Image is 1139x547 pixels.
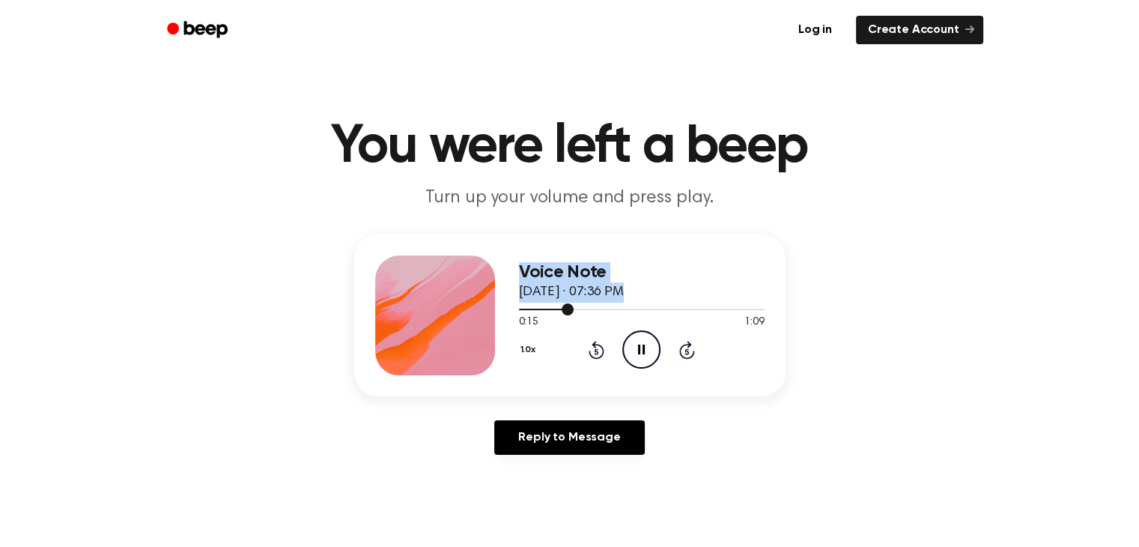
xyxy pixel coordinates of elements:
[744,315,764,330] span: 1:09
[157,16,241,45] a: Beep
[494,420,644,455] a: Reply to Message
[519,315,538,330] span: 0:15
[856,16,983,44] a: Create Account
[282,186,857,211] p: Turn up your volume and press play.
[519,285,624,299] span: [DATE] · 07:36 PM
[519,337,541,363] button: 1.0x
[186,120,953,174] h1: You were left a beep
[519,262,765,282] h3: Voice Note
[783,13,847,47] a: Log in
